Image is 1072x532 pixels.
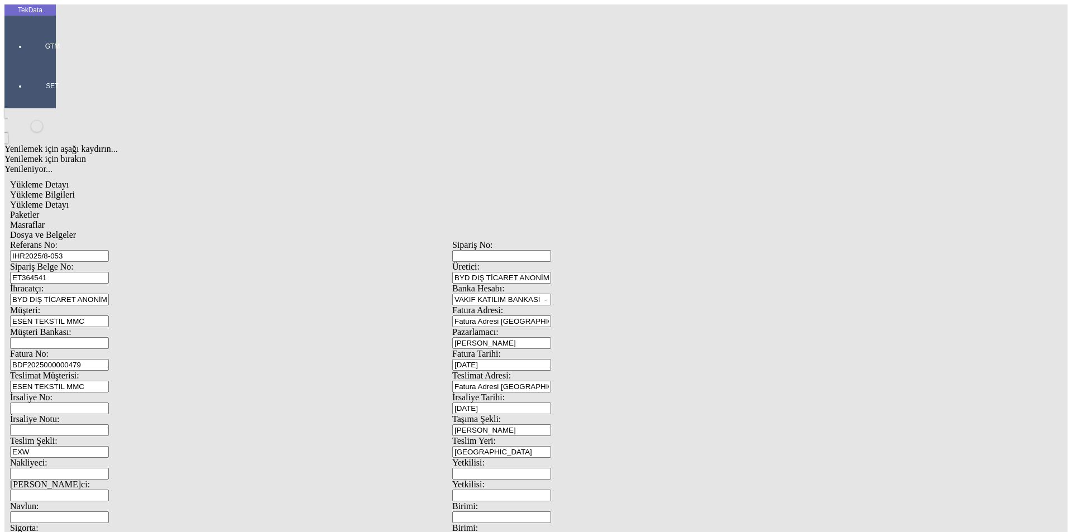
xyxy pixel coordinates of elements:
span: Masraflar [10,220,45,229]
span: Teslimat Adresi: [452,371,511,380]
span: Birimi: [452,501,478,511]
span: Yetkilisi: [452,458,485,467]
div: Yenileniyor... [4,164,900,174]
span: Teslim Şekli: [10,436,58,445]
span: Yetkilisi: [452,480,485,489]
span: Fatura Adresi: [452,305,503,315]
div: TekData [4,6,56,15]
div: Yenilemek için bırakın [4,154,900,164]
span: Taşıma Şekli: [452,414,501,424]
span: Banka Hesabı: [452,284,505,293]
span: Yükleme Bilgileri [10,190,75,199]
span: Müşteri: [10,305,40,315]
span: İrsaliye Notu: [10,414,59,424]
span: İhracatçı: [10,284,44,293]
span: Dosya ve Belgeler [10,230,76,239]
span: [PERSON_NAME]ci: [10,480,90,489]
span: Fatura No: [10,349,49,358]
span: Paketler [10,210,39,219]
span: Yükleme Detayı [10,180,69,189]
span: Teslim Yeri: [452,436,496,445]
span: Referans No: [10,240,58,250]
span: Sipariş Belge No: [10,262,74,271]
span: Teslimat Müşterisi: [10,371,79,380]
span: Pazarlamacı: [452,327,499,337]
span: Fatura Tarihi: [452,349,501,358]
span: SET [36,82,69,90]
span: Nakliyeci: [10,458,47,467]
span: Yükleme Detayı [10,200,69,209]
span: GTM [36,42,69,51]
span: İrsaliye No: [10,392,52,402]
span: Navlun: [10,501,39,511]
span: İrsaliye Tarihi: [452,392,505,402]
span: Üretici: [452,262,480,271]
div: Yenilemek için aşağı kaydırın... [4,144,900,154]
span: Müşteri Bankası: [10,327,71,337]
span: Sipariş No: [452,240,492,250]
